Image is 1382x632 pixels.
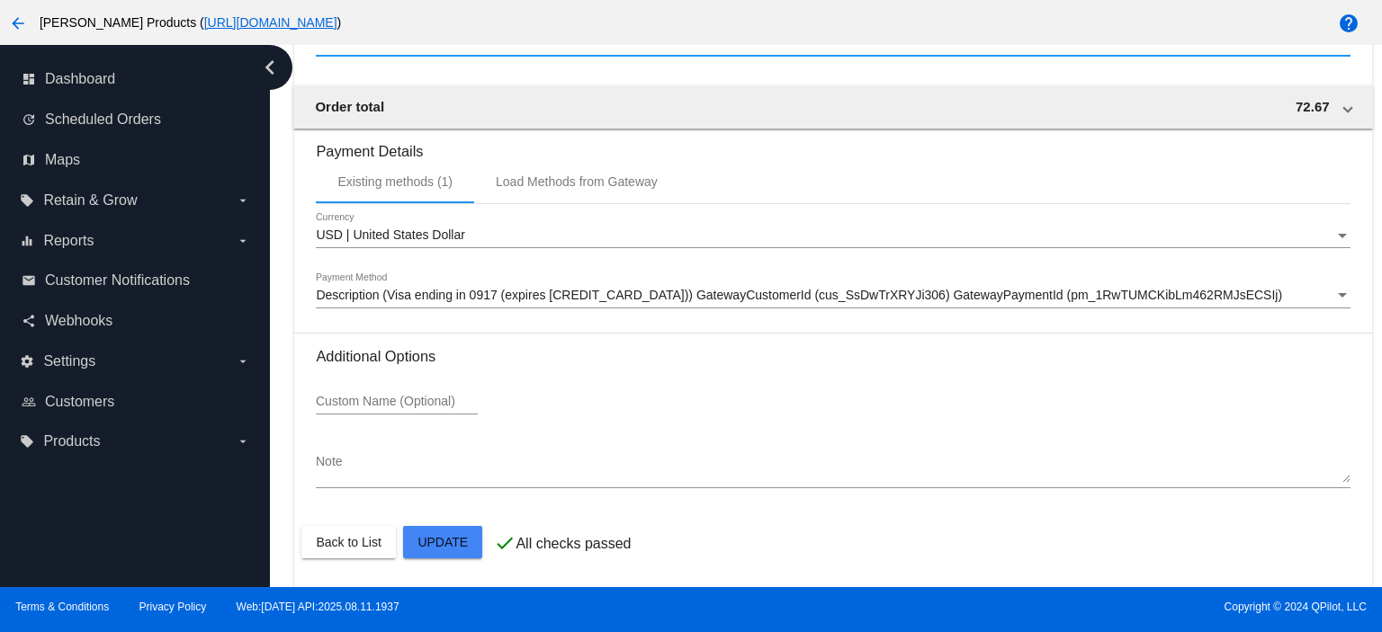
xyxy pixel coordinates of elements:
span: Scheduled Orders [45,111,161,128]
h3: Payment Details [316,129,1350,160]
i: chevron_left [256,53,284,82]
a: dashboard Dashboard [22,65,250,93]
span: Retain & Grow [43,192,137,209]
mat-icon: help [1338,13,1360,34]
mat-select: Payment Method [316,289,1350,303]
span: Products [43,433,100,450]
a: [URL][DOMAIN_NAME] [204,15,337,30]
span: Maps [45,152,80,168]
span: 72.67 [1296,99,1330,114]
span: Reports [43,233,94,249]
input: Custom Name (Optional) [316,395,478,409]
span: Customer Notifications [45,272,190,289]
span: Settings [43,353,95,369]
span: USD | United States Dollar [316,227,464,242]
span: Copyright © 2024 QPilot, LLC [706,601,1367,613]
button: Update [403,526,482,558]
p: All checks passed [516,536,631,552]
span: Back to List [316,535,381,549]
a: Web:[DATE] API:2025.08.11.1937 [237,601,399,613]
div: Load Methods from Gateway [496,174,658,189]
i: arrow_drop_down [236,354,250,369]
i: arrow_drop_down [236,434,250,449]
a: share Webhooks [22,307,250,335]
i: arrow_drop_down [236,193,250,208]
mat-select: Currency [316,228,1350,243]
i: dashboard [22,72,36,86]
mat-expansion-panel-header: Order total 72.67 [293,85,1372,129]
a: Terms & Conditions [15,601,109,613]
span: Customers [45,394,114,410]
i: email [22,273,36,288]
i: map [22,153,36,167]
span: Dashboard [45,71,115,87]
a: map Maps [22,146,250,174]
i: update [22,112,36,127]
i: people_outline [22,395,36,409]
span: [PERSON_NAME] Products ( ) [40,15,341,30]
span: Update [417,535,468,549]
i: share [22,314,36,328]
i: local_offer [20,193,34,208]
i: equalizer [20,234,34,248]
mat-icon: check [494,532,516,554]
i: settings [20,354,34,369]
a: email Customer Notifications [22,266,250,295]
a: Privacy Policy [139,601,207,613]
i: arrow_drop_down [236,234,250,248]
h3: Additional Options [316,348,1350,365]
mat-icon: arrow_back [7,13,29,34]
span: Order total [315,99,384,114]
span: Webhooks [45,313,112,329]
div: Existing methods (1) [337,174,453,189]
span: Description (Visa ending in 0917 (expires [CREDIT_CARD_DATA])) GatewayCustomerId (cus_SsDwTrXRYJi... [316,288,1282,302]
a: people_outline Customers [22,387,250,416]
i: local_offer [20,434,34,449]
a: update Scheduled Orders [22,105,250,134]
button: Back to List [301,526,395,558]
